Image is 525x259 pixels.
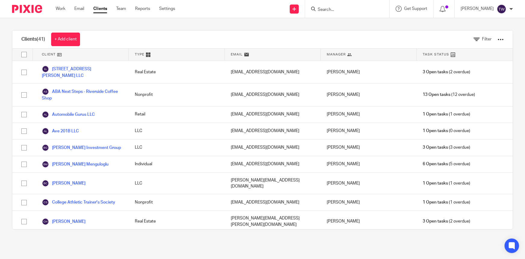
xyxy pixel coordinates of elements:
[129,123,225,139] div: LLC
[423,180,448,186] span: 1 Open tasks
[423,180,470,186] span: (1 overdue)
[42,199,49,206] img: svg%3E
[129,156,225,172] div: Individual
[321,156,417,172] div: [PERSON_NAME]
[18,49,30,60] input: Select all
[42,161,109,168] a: [PERSON_NAME] Menguloglu
[21,36,45,43] h1: Clients
[321,61,417,83] div: [PERSON_NAME]
[423,199,470,205] span: (1 overdue)
[225,211,321,232] div: [PERSON_NAME][EMAIL_ADDRESS][PERSON_NAME][DOMAIN_NAME]
[42,65,123,79] a: [STREET_ADDRESS][PERSON_NAME] LLC
[423,52,449,57] span: Task Status
[42,88,49,95] img: svg%3E
[42,144,121,151] a: [PERSON_NAME] Investment Group
[423,161,470,167] span: (5 overdue)
[129,61,225,83] div: Real Estate
[423,92,450,98] span: 13 Open tasks
[42,111,95,118] a: Automobile Gurus LLC
[423,199,448,205] span: 1 Open tasks
[42,128,49,135] img: svg%3E
[129,194,225,210] div: Nonprofit
[225,61,321,83] div: [EMAIL_ADDRESS][DOMAIN_NAME]
[42,128,79,135] a: Ave 201B LLC
[42,218,49,225] img: svg%3E
[423,144,470,150] span: (3 overdue)
[225,84,321,106] div: [EMAIL_ADDRESS][DOMAIN_NAME]
[321,106,417,123] div: [PERSON_NAME]
[42,88,123,101] a: ABA Next Steps - Riverside Coffee Shop
[423,161,448,167] span: 6 Open tasks
[129,140,225,156] div: LLC
[42,199,115,206] a: College Athletic Trainer's Society
[42,111,49,118] img: svg%3E
[56,6,65,12] a: Work
[42,218,85,225] a: [PERSON_NAME]
[42,144,49,151] img: svg%3E
[225,156,321,172] div: [EMAIL_ADDRESS][DOMAIN_NAME]
[423,111,470,117] span: (1 overdue)
[129,173,225,194] div: LLC
[321,194,417,210] div: [PERSON_NAME]
[51,33,80,46] a: + Add client
[423,218,448,224] span: 3 Open tasks
[327,52,346,57] span: Manager
[74,6,84,12] a: Email
[42,161,49,168] img: svg%3E
[37,37,45,42] span: (41)
[129,84,225,106] div: Nonprofit
[225,123,321,139] div: [EMAIL_ADDRESS][DOMAIN_NAME]
[321,123,417,139] div: [PERSON_NAME]
[135,6,150,12] a: Reports
[231,52,243,57] span: Email
[12,5,42,13] img: Pixie
[129,106,225,123] div: Retail
[42,52,56,57] span: Client
[225,194,321,210] div: [EMAIL_ADDRESS][DOMAIN_NAME]
[42,65,49,73] img: svg%3E
[116,6,126,12] a: Team
[423,92,475,98] span: (12 overdue)
[321,211,417,232] div: [PERSON_NAME]
[135,52,144,57] span: Type
[321,173,417,194] div: [PERSON_NAME]
[93,6,107,12] a: Clients
[423,69,470,75] span: (2 overdue)
[225,173,321,194] div: [PERSON_NAME][EMAIL_ADDRESS][DOMAIN_NAME]
[482,37,492,41] span: Filter
[42,180,49,187] img: svg%3E
[129,211,225,232] div: Real Estate
[321,140,417,156] div: [PERSON_NAME]
[225,106,321,123] div: [EMAIL_ADDRESS][DOMAIN_NAME]
[461,6,494,12] p: [PERSON_NAME]
[159,6,175,12] a: Settings
[423,111,448,117] span: 1 Open tasks
[423,128,448,134] span: 1 Open tasks
[423,144,448,150] span: 3 Open tasks
[423,69,448,75] span: 3 Open tasks
[423,218,470,224] span: (2 overdue)
[317,7,371,13] input: Search
[42,180,85,187] a: [PERSON_NAME]
[423,128,470,134] span: (0 overdue)
[321,84,417,106] div: [PERSON_NAME]
[497,4,506,14] img: svg%3E
[404,7,427,11] span: Get Support
[225,140,321,156] div: [EMAIL_ADDRESS][DOMAIN_NAME]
